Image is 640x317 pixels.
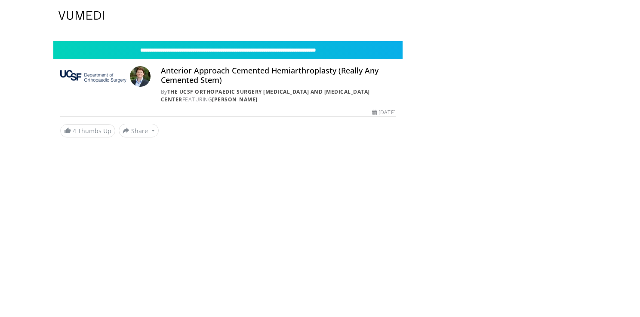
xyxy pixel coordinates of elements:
a: 4 Thumbs Up [60,124,115,137]
img: VuMedi Logo [58,11,104,20]
a: [PERSON_NAME] [212,96,258,103]
span: 4 [73,127,76,135]
button: Share [119,124,159,137]
a: The UCSF Orthopaedic Surgery [MEDICAL_DATA] and [MEDICAL_DATA] Center [161,88,370,103]
img: The UCSF Orthopaedic Surgery Arthritis and Joint Replacement Center [60,66,126,87]
div: [DATE] [372,109,395,116]
h4: Anterior Approach Cemented Hemiarthroplasty (Really Any Cemented Stem) [161,66,396,85]
img: Avatar [130,66,151,87]
div: By FEATURING [161,88,396,104]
